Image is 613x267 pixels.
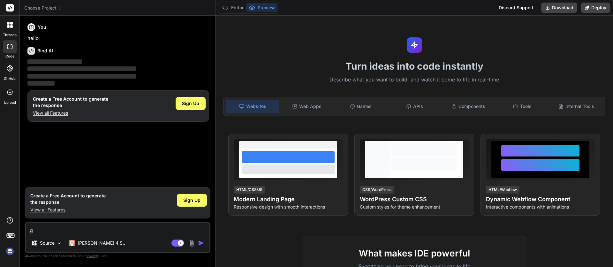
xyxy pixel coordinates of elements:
div: Components [442,100,495,113]
div: APIs [388,100,441,113]
button: Preview [246,3,277,12]
h4: WordPress Custom CSS [360,195,469,204]
p: Interactive components with animations [486,204,595,210]
p: Responsive design with smooth interactions [234,204,343,210]
h4: Modern Landing Page [234,195,343,204]
button: Editor [220,3,246,12]
img: attachment [188,240,195,247]
img: Claude 4 Sonnet [69,240,75,246]
img: icon [198,240,204,246]
textarea: g [26,223,209,234]
p: View all Features [30,207,106,213]
div: Tools [496,100,549,113]
p: View all Features [33,110,108,116]
h1: Create a Free Account to generate the response [30,193,106,205]
p: Always double-check its answers. Your in Bind [25,253,210,259]
div: Internal Tools [550,100,602,113]
h2: What makes IDE powerful [313,247,516,260]
h6: Bind AI [37,48,53,54]
label: GitHub [4,76,16,81]
span: Sign Up [183,197,201,203]
div: CSS/WordPress [360,186,394,194]
span: Choose Project [24,5,62,11]
p: Describe what you want to build, and watch it come to life in real-time [219,76,609,84]
div: Discord Support [495,3,537,13]
div: HTML/CSS/JS [234,186,265,194]
img: Pick Models [57,240,62,246]
label: code [5,54,14,59]
button: Deploy [581,3,610,13]
label: Upload [4,100,16,105]
span: ‌ [27,59,82,64]
p: [PERSON_NAME] 4 S.. [78,240,125,246]
button: Download [541,3,577,13]
span: Sign Up [182,100,199,107]
span: ‌ [27,74,136,79]
span: privacy [86,254,97,258]
img: signin [4,246,15,257]
h4: Dynamic Webflow Component [486,195,595,204]
p: hello [27,35,209,42]
div: Websites [226,100,279,113]
div: HTML/Webflow [486,186,519,194]
div: Web Apps [281,100,333,113]
div: Games [335,100,387,113]
span: ‌ [27,81,55,86]
h1: Create a Free Account to generate the response [33,96,108,109]
p: Custom styles for theme enhancement [360,204,469,210]
h6: You [38,24,46,30]
span: ‌ [27,66,136,71]
h1: Turn ideas into code instantly [219,60,609,72]
label: threads [3,32,17,38]
p: Source [40,240,55,246]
